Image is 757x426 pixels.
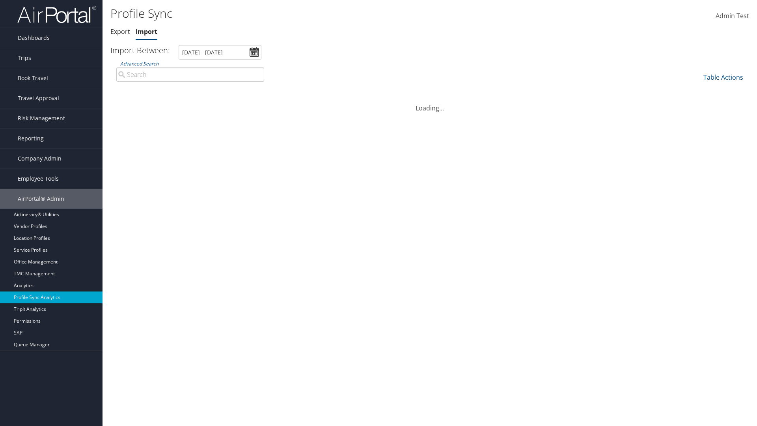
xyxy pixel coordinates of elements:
span: Travel Approval [18,88,59,108]
a: Export [110,27,130,36]
span: Trips [18,48,31,68]
div: Loading... [110,94,749,113]
img: airportal-logo.png [17,5,96,24]
a: Table Actions [703,73,743,82]
span: Employee Tools [18,169,59,189]
span: AirPortal® Admin [18,189,64,209]
span: Reporting [18,129,44,148]
a: Advanced Search [120,60,158,67]
span: Dashboards [18,28,50,48]
span: Risk Management [18,108,65,128]
input: Advanced Search [116,67,264,82]
h3: Import Between: [110,45,170,56]
span: Admin Test [716,11,749,20]
span: Book Travel [18,68,48,88]
span: Company Admin [18,149,62,168]
a: Admin Test [716,4,749,28]
a: Import [136,27,157,36]
input: [DATE] - [DATE] [179,45,261,60]
h1: Profile Sync [110,5,536,22]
